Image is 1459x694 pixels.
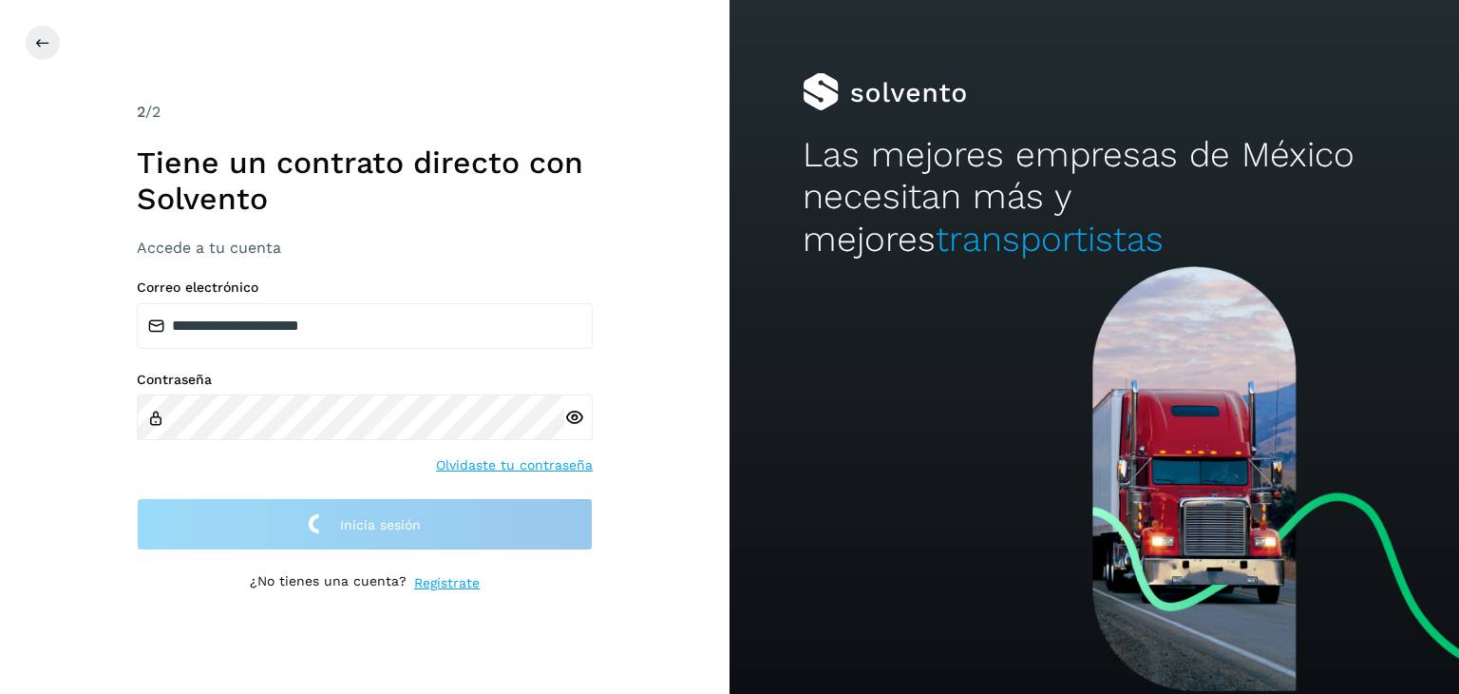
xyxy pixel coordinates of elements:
label: Contraseña [137,372,593,388]
span: 2 [137,103,145,121]
h2: Las mejores empresas de México necesitan más y mejores [803,134,1386,260]
label: Correo electrónico [137,280,593,296]
div: /2 [137,101,593,124]
span: Inicia sesión [340,518,421,531]
h3: Accede a tu cuenta [137,239,593,257]
h1: Tiene un contrato directo con Solvento [137,145,593,218]
button: Inicia sesión [137,498,593,550]
a: Olvidaste tu contraseña [436,455,593,475]
a: Regístrate [414,573,480,593]
span: transportistas [936,219,1164,260]
p: ¿No tienes una cuenta? [250,573,407,593]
